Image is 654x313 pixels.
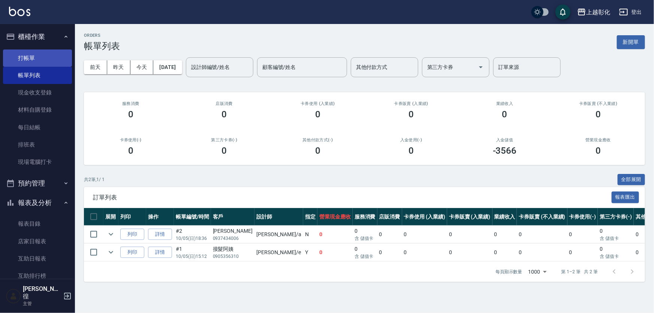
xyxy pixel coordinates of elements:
[174,226,211,243] td: #2
[3,215,72,232] a: 報表目錄
[153,60,182,74] button: [DATE]
[221,145,227,156] h3: 0
[128,145,133,156] h3: 0
[355,253,376,260] p: 含 儲值卡
[596,109,601,120] h3: 0
[176,235,209,242] p: 10/05 (日) 18:36
[280,138,356,142] h2: 其他付款方式(-)
[254,244,303,261] td: [PERSON_NAME] /e
[23,285,61,300] h5: [PERSON_NAME]徨
[105,247,117,258] button: expand row
[574,4,613,20] button: 上越彰化
[118,208,146,226] th: 列印
[467,101,543,106] h2: 業績收入
[23,300,61,307] p: 主管
[84,176,105,183] p: 共 2 筆, 1 / 1
[618,174,645,186] button: 全部展開
[586,7,610,17] div: 上越彰化
[176,253,209,260] p: 10/05 (日) 15:12
[475,61,487,73] button: Open
[377,226,402,243] td: 0
[598,226,634,243] td: 0
[3,267,72,285] a: 互助排行榜
[377,208,402,226] th: 店販消費
[502,109,507,120] h3: 0
[377,244,402,261] td: 0
[561,101,636,106] h2: 卡券販賣 (不入業績)
[492,244,517,261] td: 0
[3,27,72,46] button: 櫃檯作業
[211,208,254,226] th: 客戶
[3,49,72,67] a: 打帳單
[561,268,598,275] p: 第 1–2 筆 共 2 筆
[561,138,636,142] h2: 營業現金應收
[107,60,130,74] button: 昨天
[130,60,154,74] button: 今天
[148,229,172,240] a: 詳情
[374,101,449,106] h2: 卡券販賣 (入業績)
[120,229,144,240] button: 列印
[555,4,570,19] button: save
[317,226,353,243] td: 0
[3,233,72,250] a: 店家日報表
[84,60,107,74] button: 前天
[103,208,118,226] th: 展開
[213,235,253,242] p: 0937434006
[598,208,634,226] th: 第三方卡券(-)
[84,33,120,38] h2: ORDERS
[3,174,72,193] button: 預約管理
[616,5,645,19] button: 登出
[254,208,303,226] th: 設計師
[567,226,598,243] td: 0
[148,247,172,258] a: 詳情
[254,226,303,243] td: [PERSON_NAME] /a
[492,226,517,243] td: 0
[6,289,21,304] img: Person
[317,244,353,261] td: 0
[353,226,377,243] td: 0
[105,229,117,240] button: expand row
[447,208,492,226] th: 卡券販賣 (入業績)
[355,235,376,242] p: 含 儲值卡
[174,208,211,226] th: 帳單編號/時間
[402,244,447,261] td: 0
[567,244,598,261] td: 0
[409,109,414,120] h3: 0
[187,138,262,142] h2: 第三方卡券(-)
[409,145,414,156] h3: 0
[612,193,639,201] a: 報表匯出
[303,226,317,243] td: N
[612,192,639,203] button: 報表匯出
[402,208,447,226] th: 卡券使用 (入業績)
[495,268,522,275] p: 每頁顯示數量
[567,208,598,226] th: 卡券使用(-)
[3,153,72,171] a: 現場電腦打卡
[128,109,133,120] h3: 0
[353,208,377,226] th: 服務消費
[213,253,253,260] p: 0905356310
[93,101,169,106] h3: 服務消費
[517,226,567,243] td: 0
[221,109,227,120] h3: 0
[9,7,30,16] img: Logo
[517,208,567,226] th: 卡券販賣 (不入業績)
[3,84,72,101] a: 現金收支登錄
[447,226,492,243] td: 0
[213,227,253,235] div: [PERSON_NAME]
[3,101,72,118] a: 材料自購登錄
[317,208,353,226] th: 營業現金應收
[3,136,72,153] a: 排班表
[402,226,447,243] td: 0
[600,235,632,242] p: 含 儲值卡
[93,138,169,142] h2: 卡券使用(-)
[467,138,543,142] h2: 入金儲值
[492,208,517,226] th: 業績收入
[303,244,317,261] td: Y
[374,138,449,142] h2: 入金使用(-)
[617,38,645,45] a: 新開單
[187,101,262,106] h2: 店販消費
[493,145,517,156] h3: -3566
[213,245,253,253] div: 接髮阿姨
[3,250,72,267] a: 互助日報表
[303,208,317,226] th: 指定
